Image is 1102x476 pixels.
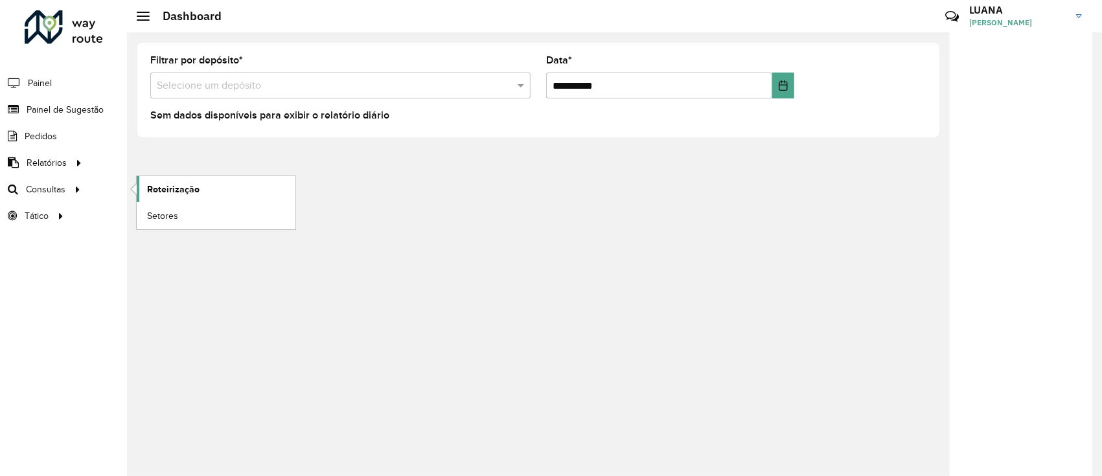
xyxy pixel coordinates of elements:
span: [PERSON_NAME] [969,17,1066,28]
span: Painel [28,76,52,90]
h2: Dashboard [150,9,222,23]
label: Filtrar por depósito [150,52,243,68]
span: Setores [147,209,178,223]
a: Setores [137,203,295,229]
h3: LUANA [969,4,1066,16]
span: Relatórios [27,156,67,170]
button: Choose Date [772,73,794,98]
a: Roteirização [137,176,295,202]
label: Data [546,52,572,68]
span: Painel de Sugestão [27,103,104,117]
span: Roteirização [147,183,200,196]
label: Sem dados disponíveis para exibir o relatório diário [150,108,389,123]
a: Contato Rápido [938,3,966,30]
span: Tático [25,209,49,223]
span: Consultas [26,183,65,196]
span: Pedidos [25,130,57,143]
